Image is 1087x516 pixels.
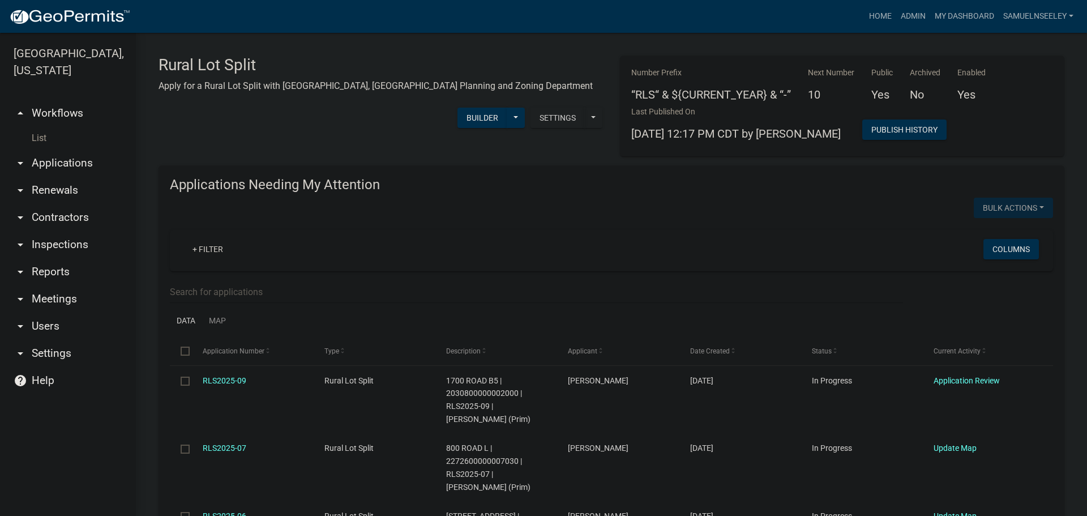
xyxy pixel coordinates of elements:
[14,156,27,170] i: arrow_drop_down
[808,67,854,79] p: Next Number
[14,292,27,306] i: arrow_drop_down
[910,88,940,101] h5: No
[631,127,841,140] span: [DATE] 12:17 PM CDT by [PERSON_NAME]
[170,304,202,338] a: Data
[957,88,986,101] h5: Yes
[183,239,232,259] a: + Filter
[14,265,27,279] i: arrow_drop_down
[934,443,977,453] a: Update Map
[862,126,947,135] wm-modal-confirm: Workflow Publish History
[812,347,832,355] span: Status
[871,88,893,101] h5: Yes
[324,376,374,385] span: Rural Lot Split
[862,120,947,140] button: Publish History
[999,6,1078,27] a: SamuelNSeeley
[930,6,999,27] a: My Dashboard
[934,376,1000,385] a: Application Review
[191,338,313,365] datatable-header-cell: Application Number
[159,79,593,93] p: Apply for a Rural Lot Split with [GEOGRAPHIC_DATA], [GEOGRAPHIC_DATA] Planning and Zoning Department
[159,56,593,75] h3: Rural Lot Split
[446,347,481,355] span: Description
[812,376,852,385] span: In Progress
[14,211,27,224] i: arrow_drop_down
[934,347,981,355] span: Current Activity
[170,177,1053,193] h4: Applications Needing My Attention
[910,67,940,79] p: Archived
[14,347,27,360] i: arrow_drop_down
[14,319,27,333] i: arrow_drop_down
[170,280,903,304] input: Search for applications
[812,443,852,453] span: In Progress
[923,338,1045,365] datatable-header-cell: Current Activity
[631,106,841,118] p: Last Published On
[568,347,597,355] span: Applicant
[457,108,507,128] button: Builder
[446,376,530,424] span: 1700 ROAD B5 | 2030800000002000 | RLS2025-09 | BROCKELMAN, RONALD D (Prim)
[568,376,628,385] span: Lacie C Hamlin
[631,88,791,101] h5: “RLS“ & ${CURRENT_YEAR} & “-”
[324,347,339,355] span: Type
[14,238,27,251] i: arrow_drop_down
[871,67,893,79] p: Public
[801,338,923,365] datatable-header-cell: Status
[568,443,628,453] span: Dustin M Redeker
[14,106,27,120] i: arrow_drop_up
[865,6,896,27] a: Home
[435,338,557,365] datatable-header-cell: Description
[957,67,986,79] p: Enabled
[974,198,1053,218] button: Bulk Actions
[530,108,585,128] button: Settings
[324,443,374,453] span: Rural Lot Split
[631,67,791,79] p: Number Prefix
[203,443,246,453] a: RLS2025-07
[203,347,264,355] span: Application Number
[202,304,233,338] a: Map
[170,338,191,365] datatable-header-cell: Select
[896,6,930,27] a: Admin
[690,376,713,385] span: 09/04/2025
[446,443,530,491] span: 800 ROAD L | 2272600000007030 | RLS2025-07 | REDEKER, DUSTIN M (Prim)
[14,374,27,387] i: help
[679,338,801,365] datatable-header-cell: Date Created
[203,376,246,385] a: RLS2025-09
[690,347,730,355] span: Date Created
[808,88,854,101] h5: 10
[557,338,679,365] datatable-header-cell: Applicant
[14,184,27,197] i: arrow_drop_down
[690,443,713,453] span: 08/18/2025
[983,239,1039,259] button: Columns
[314,338,435,365] datatable-header-cell: Type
